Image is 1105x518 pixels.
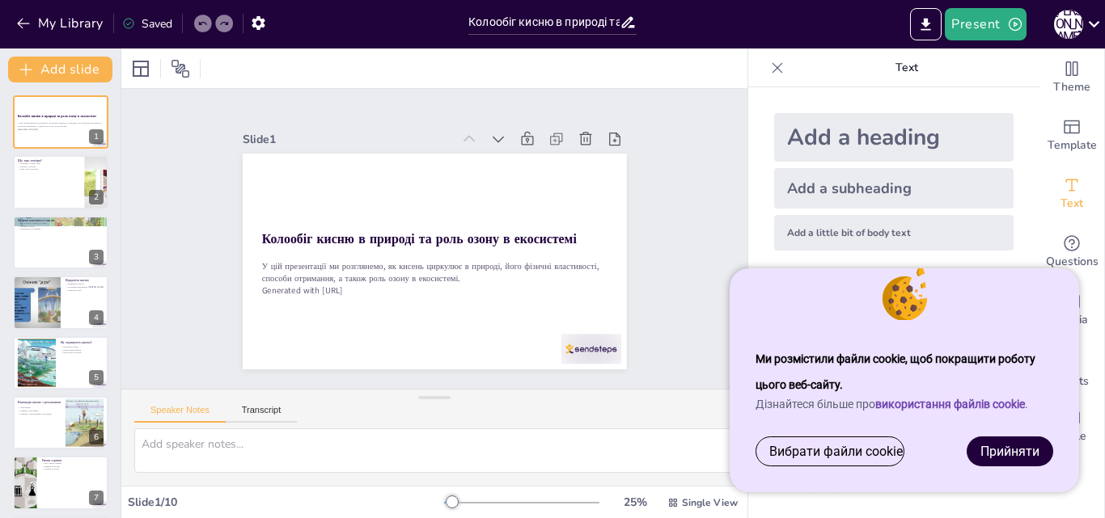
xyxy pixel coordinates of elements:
p: Реакція з металами [18,409,61,412]
p: У цій презентації ми розглянемо, як кисень циркулює в природі, його фізичні властивості, способи ... [258,242,604,302]
p: Повітря - суміш газів [18,162,80,165]
div: 3 [13,216,108,269]
div: Saved [122,16,172,32]
p: Окислення [18,406,61,410]
div: 3 [89,250,104,264]
div: Change the overall theme [1039,48,1104,107]
p: Наявність кисню [41,465,104,468]
p: Кисень у повітрі [18,164,80,167]
div: 25 % [616,495,654,510]
a: Вибрати файли cookie [756,437,916,465]
font: Ми розмістили файли cookie, щоб покращити роботу цього веб-сайту. [756,352,1035,391]
div: Slide 1 [253,112,463,149]
button: Export to PowerPoint [910,8,942,40]
span: Questions [1046,253,1099,271]
p: Інші гази в повітрі [18,167,80,171]
input: Insert title [468,11,620,34]
div: 5 [89,370,104,385]
p: Розчинність в рідинах [18,228,104,231]
div: 1 [89,129,104,144]
div: 5 [13,336,108,390]
p: Фізичні властивості кисню [18,218,104,223]
button: Add slide [8,57,112,82]
p: Незалежне відкриття [PERSON_NAME] [66,286,104,289]
div: 2 [13,155,108,208]
div: 1 [13,95,108,149]
button: Speaker Notes [134,405,226,423]
div: 4 [13,276,108,329]
div: 6 [13,396,108,449]
p: Три умови горіння [41,462,104,465]
font: Вибрати файли cookie [769,444,903,459]
div: Add a heading [774,113,1014,162]
div: 7 [89,491,104,505]
span: Template [1048,137,1097,154]
p: Фотосинтез рослин [61,351,104,354]
font: . [1025,398,1028,411]
div: 6 [89,430,104,444]
span: Position [171,59,190,78]
p: Реакція з органічними сполуками [18,412,61,415]
a: Прийняти [967,437,1052,465]
p: Електроліз води [61,345,104,348]
div: Add a subheading [774,168,1014,208]
div: 2 [89,190,104,204]
div: 4 [89,310,104,325]
strong: Колообіг кисню в природі та роль озону в екосистемі [261,213,576,263]
p: Без кольору, запаху та смаку [18,221,104,225]
font: Прийняти [980,444,1039,459]
span: Text [1061,195,1083,213]
div: Layout [128,56,154,82]
span: Theme [1053,78,1090,96]
p: Відкриття Шеєле [66,283,104,286]
p: Відкриття кисню [66,278,104,283]
button: Present [945,8,1026,40]
p: Розділення повітря [61,348,104,352]
button: Transcript [226,405,298,423]
div: Add a little bit of body text [774,215,1014,251]
p: Розвиток хімії [66,288,104,292]
strong: Колообіг кисню в природі та роль озону в екосистемі [18,115,96,119]
span: Single View [682,496,738,509]
font: Дізнайтеся більше про [756,398,875,411]
div: Slide 1 / 10 [128,495,444,510]
p: У цій презентації ми розглянемо, як кисень циркулює в природі, його фізичні властивості, способи ... [18,122,104,128]
p: Пальне та тепло [41,468,104,471]
p: Взаємодія кисню з речовинами [18,400,61,405]
div: Add ready made slides [1039,107,1104,165]
p: Умови горіння [41,458,104,463]
p: Що таке повітря? [18,158,80,162]
div: 7 [13,456,108,509]
button: My Library [12,11,110,36]
div: Get real-time input from your audience [1039,223,1104,281]
p: Як отримують кисень? [61,339,104,344]
div: Add text boxes [1039,165,1104,223]
a: використання файлів cookie [875,398,1025,411]
p: Generated with [URL] [256,266,601,314]
p: Text [790,48,1023,87]
button: [PERSON_NAME] [1054,8,1083,40]
p: Generated with [URL] [18,128,104,131]
div: [PERSON_NAME] [1054,10,1083,39]
p: Легший за воду [18,225,104,228]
